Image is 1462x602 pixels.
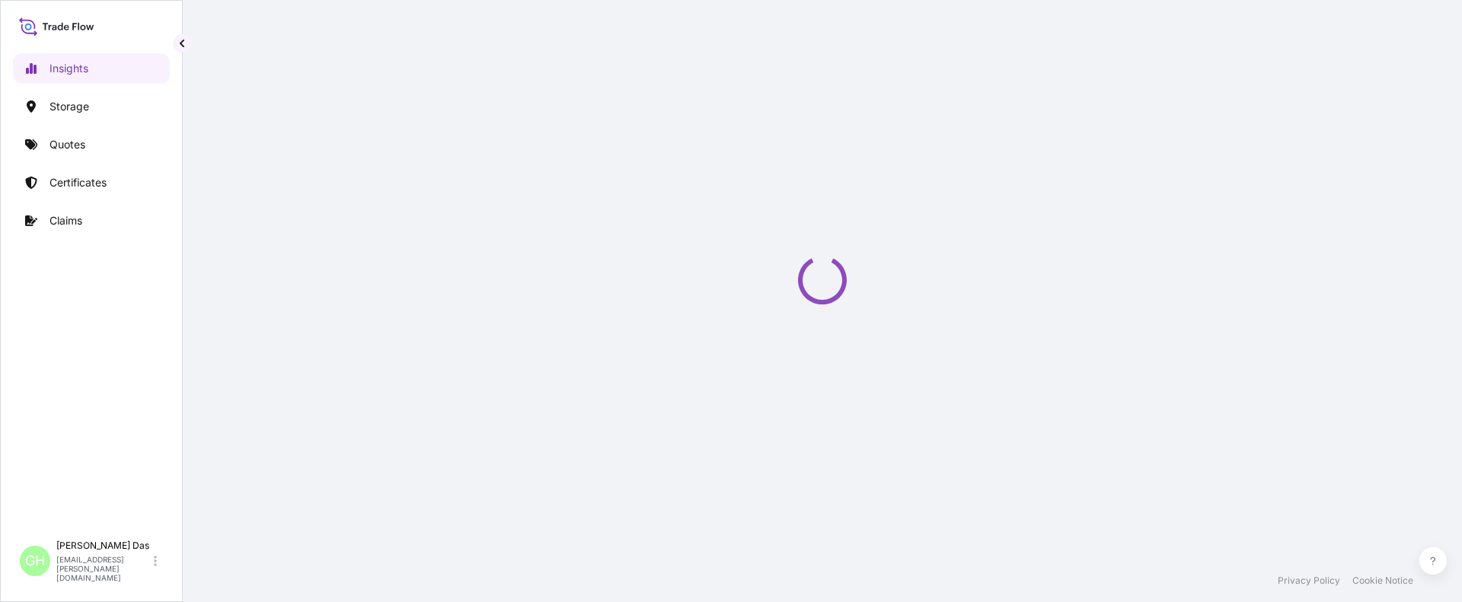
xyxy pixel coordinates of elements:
p: [EMAIL_ADDRESS][PERSON_NAME][DOMAIN_NAME] [56,555,151,582]
p: Certificates [49,175,107,190]
a: Insights [13,53,170,84]
p: Storage [49,99,89,114]
a: Certificates [13,167,170,198]
a: Storage [13,91,170,122]
span: GH [25,553,45,569]
a: Privacy Policy [1278,575,1340,587]
p: Quotes [49,137,85,152]
a: Quotes [13,129,170,160]
a: Claims [13,205,170,236]
a: Cookie Notice [1352,575,1413,587]
p: [PERSON_NAME] Das [56,540,151,552]
p: Claims [49,213,82,228]
p: Insights [49,61,88,76]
